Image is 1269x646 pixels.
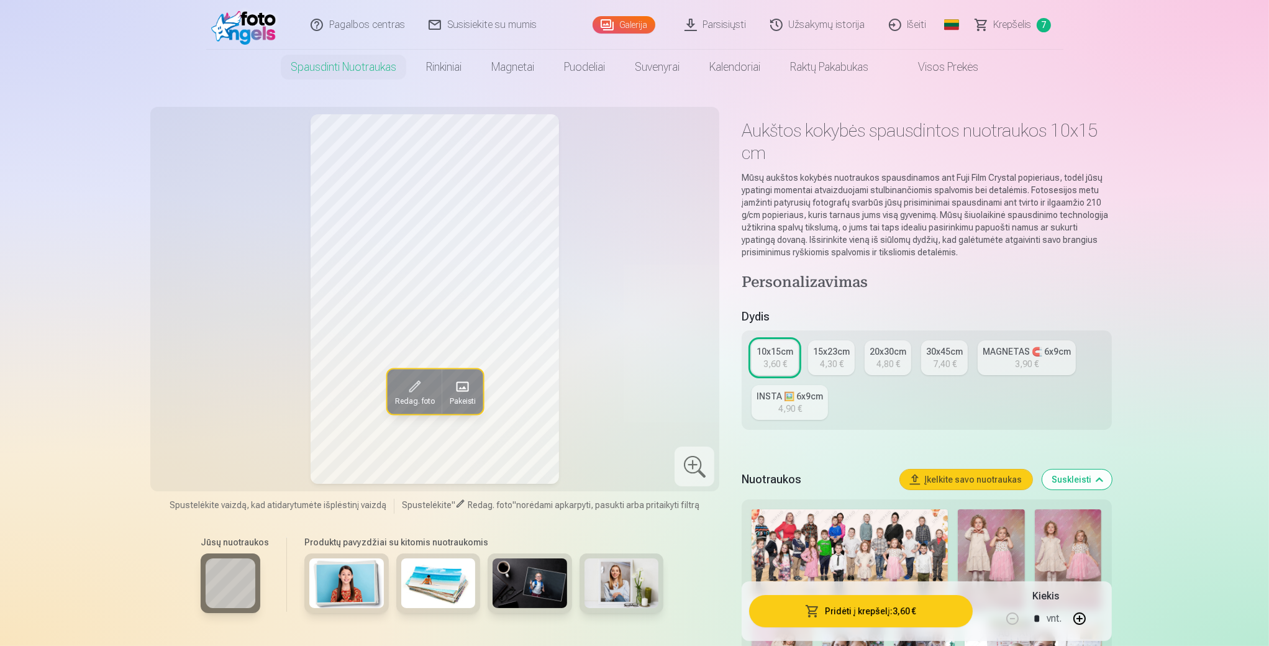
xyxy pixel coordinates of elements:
h5: Nuotraukos [742,471,889,488]
a: Visos prekės [883,50,993,84]
button: Pridėti į krepšelį:3,60 € [749,595,972,627]
button: Įkelkite savo nuotraukas [900,470,1032,489]
a: INSTA 🖼️ 6x9cm4,90 € [752,385,828,420]
div: 15x23cm [813,345,850,358]
h5: Kiekis [1032,589,1059,604]
h6: Jūsų nuotraukos [201,536,269,548]
h1: Aukštos kokybės spausdintos nuotraukos 10x15 cm [742,119,1111,164]
button: Pakeisti [442,369,483,414]
h5: Dydis [742,308,1111,325]
div: 4,80 € [876,358,900,370]
img: /fa5 [211,5,283,45]
h4: Personalizavimas [742,273,1111,293]
div: 3,60 € [763,358,787,370]
a: Kalendoriai [694,50,775,84]
a: Puodeliai [549,50,620,84]
a: Magnetai [476,50,549,84]
a: Spausdinti nuotraukas [276,50,411,84]
div: 20x30cm [870,345,906,358]
a: MAGNETAS 🧲 6x9cm3,90 € [978,340,1076,375]
button: Suskleisti [1042,470,1112,489]
span: Redag. foto [468,500,512,510]
span: norėdami apkarpyti, pasukti arba pritaikyti filtrą [516,500,699,510]
span: 7 [1037,18,1051,32]
a: Rinkiniai [411,50,476,84]
p: Mūsų aukštos kokybės nuotraukos spausdinamos ant Fuji Film Crystal popieriaus, todėl jūsų ypating... [742,171,1111,258]
div: 4,30 € [820,358,844,370]
a: 20x30cm4,80 € [865,340,911,375]
div: 7,40 € [933,358,957,370]
a: Raktų pakabukas [775,50,883,84]
span: " [512,500,516,510]
a: Suvenyrai [620,50,694,84]
a: 30x45cm7,40 € [921,340,968,375]
span: " [452,500,455,510]
span: Spustelėkite [402,500,452,510]
div: 4,90 € [778,403,802,415]
h6: Produktų pavyzdžiai su kitomis nuotraukomis [299,536,668,548]
span: Spustelėkite vaizdą, kad atidarytumėte išplėstinį vaizdą [170,499,386,511]
span: Krepšelis [994,17,1032,32]
a: 10x15cm3,60 € [752,340,798,375]
div: 10x15cm [757,345,793,358]
span: Redag. foto [394,396,434,406]
div: 30x45cm [926,345,963,358]
a: Galerija [593,16,655,34]
span: Pakeisti [449,396,475,406]
div: vnt. [1047,604,1062,634]
a: 15x23cm4,30 € [808,340,855,375]
div: 3,90 € [1015,358,1039,370]
button: Redag. foto [387,369,442,414]
div: MAGNETAS 🧲 6x9cm [983,345,1071,358]
div: INSTA 🖼️ 6x9cm [757,390,823,403]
